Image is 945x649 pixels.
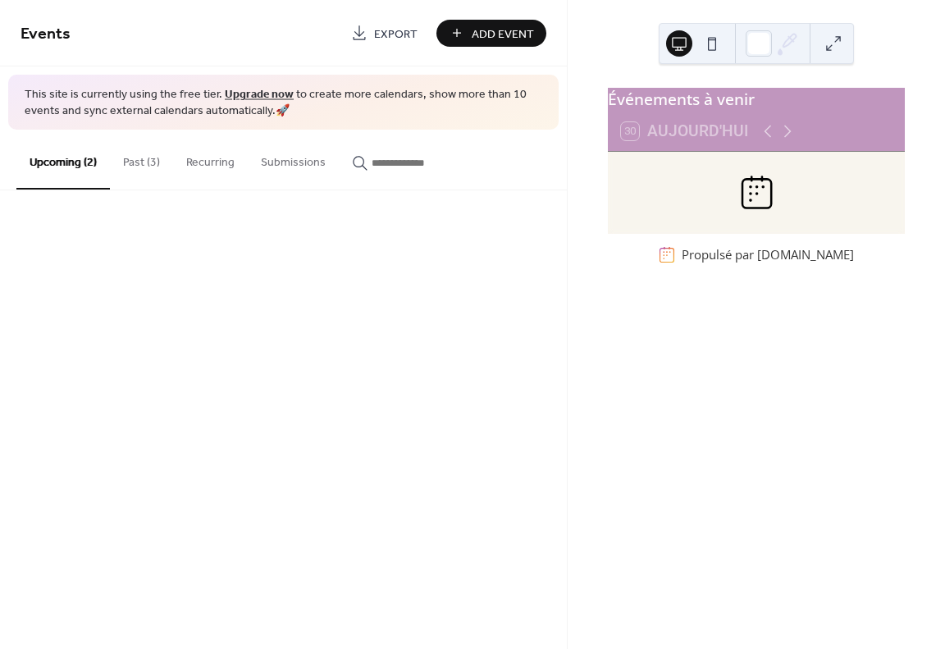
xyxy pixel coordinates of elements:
span: This site is currently using the free tier. to create more calendars, show more than 10 events an... [25,87,542,119]
span: Add Event [472,25,534,43]
button: Past (3) [110,130,173,188]
div: Propulsé par [682,246,854,263]
button: Add Event [436,20,546,47]
button: Submissions [248,130,339,188]
span: Export [374,25,418,43]
a: Upgrade now [225,84,294,106]
a: Export [339,20,430,47]
button: Recurring [173,130,248,188]
a: [DOMAIN_NAME] [757,246,854,263]
button: Upcoming (2) [16,130,110,190]
span: Events [21,18,71,50]
div: Événements à venir [608,88,905,112]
